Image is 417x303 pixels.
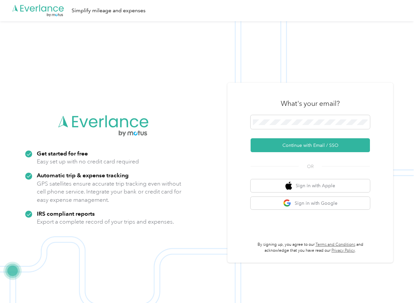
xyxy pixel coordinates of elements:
img: apple logo [285,182,292,190]
strong: Automatic trip & expense tracking [37,172,129,179]
strong: IRS compliant reports [37,210,95,217]
button: Continue with Email / SSO [251,138,370,152]
button: google logoSign in with Google [251,197,370,210]
div: Simplify mileage and expenses [72,7,146,15]
p: Export a complete record of your trips and expenses. [37,218,174,226]
p: Easy set up with no credit card required [37,157,139,166]
strong: Get started for free [37,150,88,157]
span: OR [299,163,322,170]
a: Privacy Policy [331,248,355,253]
p: By signing up, you agree to our and acknowledge that you have read our . [251,242,370,253]
p: GPS satellites ensure accurate trip tracking even without cell phone service. Integrate your bank... [37,180,182,204]
button: apple logoSign in with Apple [251,179,370,192]
iframe: Everlance-gr Chat Button Frame [380,266,417,303]
img: google logo [283,199,291,207]
a: Terms and Conditions [316,242,355,247]
h3: What's your email? [281,99,340,108]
